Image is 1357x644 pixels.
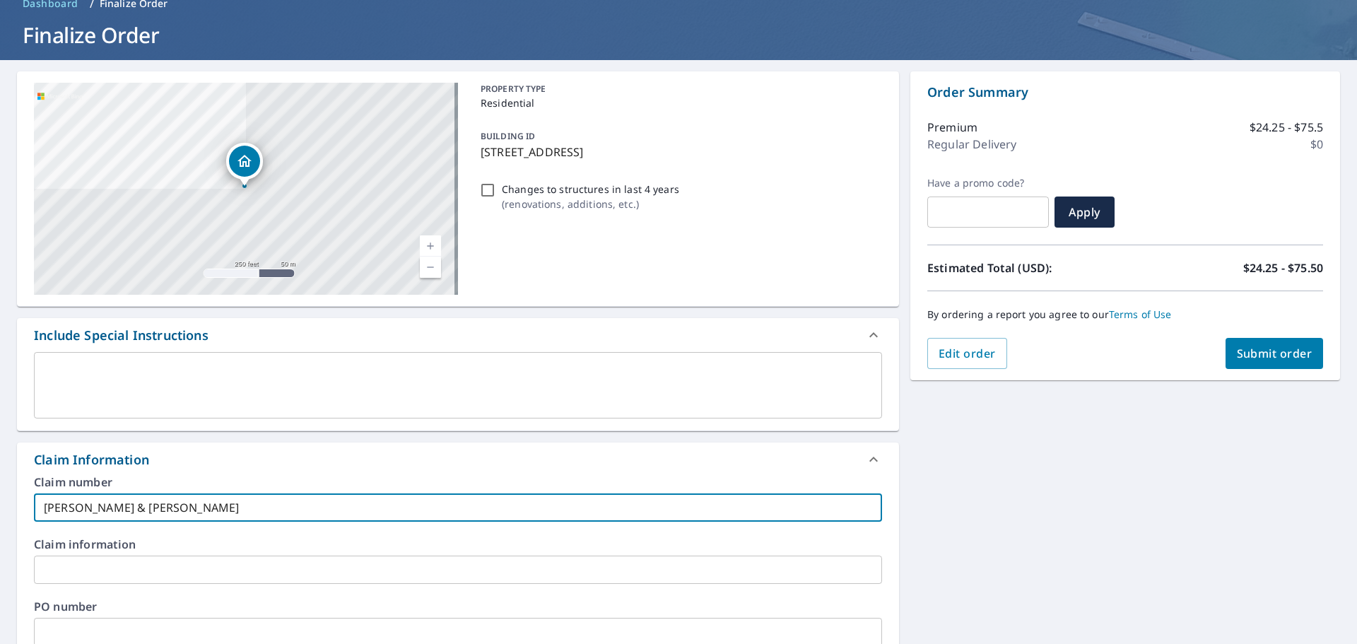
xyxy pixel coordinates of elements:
[1226,338,1324,369] button: Submit order
[927,136,1016,153] p: Regular Delivery
[226,143,263,187] div: Dropped pin, building 1, Residential property, 3001 Club Dr Los Angeles, CA 90064
[939,346,996,361] span: Edit order
[481,83,876,95] p: PROPERTY TYPE
[1109,308,1172,321] a: Terms of Use
[1066,204,1103,220] span: Apply
[1237,346,1312,361] span: Submit order
[927,119,977,136] p: Premium
[1250,119,1323,136] p: $24.25 - $75.5
[927,259,1125,276] p: Estimated Total (USD):
[1310,136,1323,153] p: $0
[34,450,149,469] div: Claim Information
[927,338,1007,369] button: Edit order
[420,235,441,257] a: Current Level 17, Zoom In
[502,182,679,197] p: Changes to structures in last 4 years
[927,83,1323,102] p: Order Summary
[34,539,882,550] label: Claim information
[481,144,876,160] p: [STREET_ADDRESS]
[1055,197,1115,228] button: Apply
[17,21,1340,49] h1: Finalize Order
[502,197,679,211] p: ( renovations, additions, etc. )
[927,177,1049,189] label: Have a promo code?
[17,443,899,476] div: Claim Information
[34,476,882,488] label: Claim number
[1243,259,1323,276] p: $24.25 - $75.50
[34,601,882,612] label: PO number
[481,130,535,142] p: BUILDING ID
[34,326,208,345] div: Include Special Instructions
[17,318,899,352] div: Include Special Instructions
[927,308,1323,321] p: By ordering a report you agree to our
[420,257,441,278] a: Current Level 17, Zoom Out
[481,95,876,110] p: Residential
